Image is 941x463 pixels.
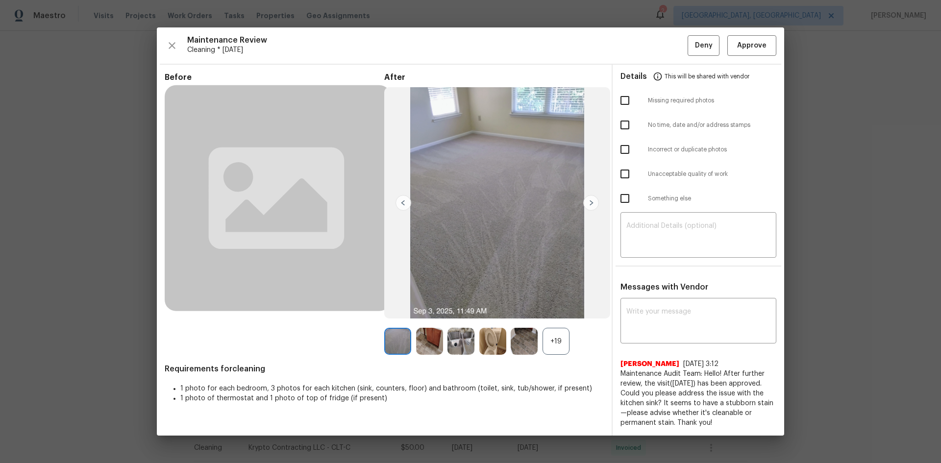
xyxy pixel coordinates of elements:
[613,88,784,113] div: Missing required photos
[648,170,776,178] span: Unacceptable quality of work
[187,45,688,55] span: Cleaning * [DATE]
[613,113,784,137] div: No time, date and/or address stamps
[384,73,604,82] span: After
[620,65,647,88] span: Details
[648,121,776,129] span: No time, date and/or address stamps
[620,283,708,291] span: Messages with Vendor
[187,35,688,45] span: Maintenance Review
[648,146,776,154] span: Incorrect or duplicate photos
[648,97,776,105] span: Missing required photos
[737,40,767,52] span: Approve
[180,393,604,403] li: 1 photo of thermostat and 1 photo of top of fridge (if present)
[396,195,411,211] img: left-chevron-button-url
[613,162,784,186] div: Unacceptable quality of work
[620,359,679,369] span: [PERSON_NAME]
[695,40,713,52] span: Deny
[613,186,784,211] div: Something else
[665,65,749,88] span: This will be shared with vendor
[180,384,604,393] li: 1 photo for each bedroom, 3 photos for each kitchen (sink, counters, floor) and bathroom (toilet,...
[165,364,604,374] span: Requirements for cleaning
[165,73,384,82] span: Before
[613,137,784,162] div: Incorrect or duplicate photos
[727,35,776,56] button: Approve
[543,328,570,355] div: +19
[683,361,718,367] span: [DATE] 3:12
[688,35,719,56] button: Deny
[648,195,776,203] span: Something else
[620,369,776,428] span: Maintenance Audit Team: Hello! After further review, the visit([DATE]) has been approved. Could y...
[583,195,599,211] img: right-chevron-button-url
